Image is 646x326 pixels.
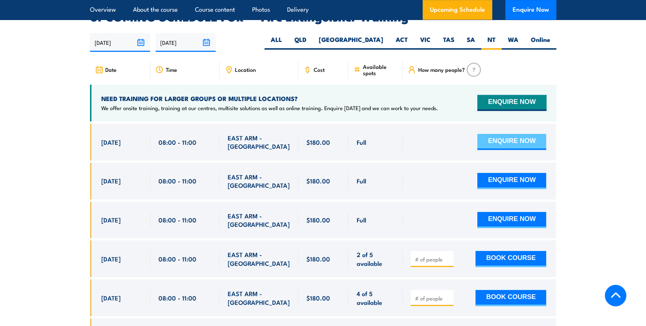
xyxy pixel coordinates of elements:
[158,294,196,302] span: 08:00 - 11:00
[389,35,414,50] label: ACT
[228,211,290,229] span: EAST ARM - [GEOGRAPHIC_DATA]
[461,35,481,50] label: SA
[356,216,366,224] span: Full
[288,35,313,50] label: QLD
[306,176,330,185] span: $180.00
[475,251,546,267] button: BOOK COURSE
[415,295,451,302] input: # of people
[437,35,461,50] label: TAS
[356,250,395,267] span: 2 of 5 available
[306,216,330,224] span: $180.00
[235,66,256,73] span: Location
[101,94,438,102] h4: NEED TRAINING FOR LARGER GROUPS OR MULTIPLE LOCATIONS?
[228,289,290,306] span: EAST ARM - [GEOGRAPHIC_DATA]
[228,172,290,190] span: EAST ARM - [GEOGRAPHIC_DATA]
[306,138,330,146] span: $180.00
[477,212,546,228] button: ENQUIRE NOW
[477,95,546,111] button: ENQUIRE NOW
[101,216,121,224] span: [DATE]
[477,173,546,189] button: ENQUIRE NOW
[101,104,438,112] p: We offer onsite training, training at our centres, multisite solutions as well as online training...
[481,35,502,50] label: NT
[90,11,556,22] h2: UPCOMING SCHEDULE FOR - "Fire Extinguisher Training"
[90,33,150,52] input: From date
[166,66,177,73] span: Time
[418,66,465,73] span: How many people?
[265,35,288,50] label: ALL
[105,66,117,73] span: Date
[101,138,121,146] span: [DATE]
[228,250,290,267] span: EAST ARM - [GEOGRAPHIC_DATA]
[356,176,366,185] span: Full
[306,294,330,302] span: $180.00
[525,35,556,50] label: Online
[306,255,330,263] span: $180.00
[228,133,290,151] span: EAST ARM - [GEOGRAPHIC_DATA]
[477,134,546,150] button: ENQUIRE NOW
[158,176,196,185] span: 08:00 - 11:00
[363,63,398,76] span: Available spots
[158,138,196,146] span: 08:00 - 11:00
[313,35,389,50] label: [GEOGRAPHIC_DATA]
[156,33,216,52] input: To date
[158,216,196,224] span: 08:00 - 11:00
[314,66,325,73] span: Cost
[356,289,395,306] span: 4 of 5 available
[414,35,437,50] label: VIC
[101,176,121,185] span: [DATE]
[475,290,546,306] button: BOOK COURSE
[356,138,366,146] span: Full
[101,294,121,302] span: [DATE]
[158,255,196,263] span: 08:00 - 11:00
[101,255,121,263] span: [DATE]
[502,35,525,50] label: WA
[415,256,451,263] input: # of people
